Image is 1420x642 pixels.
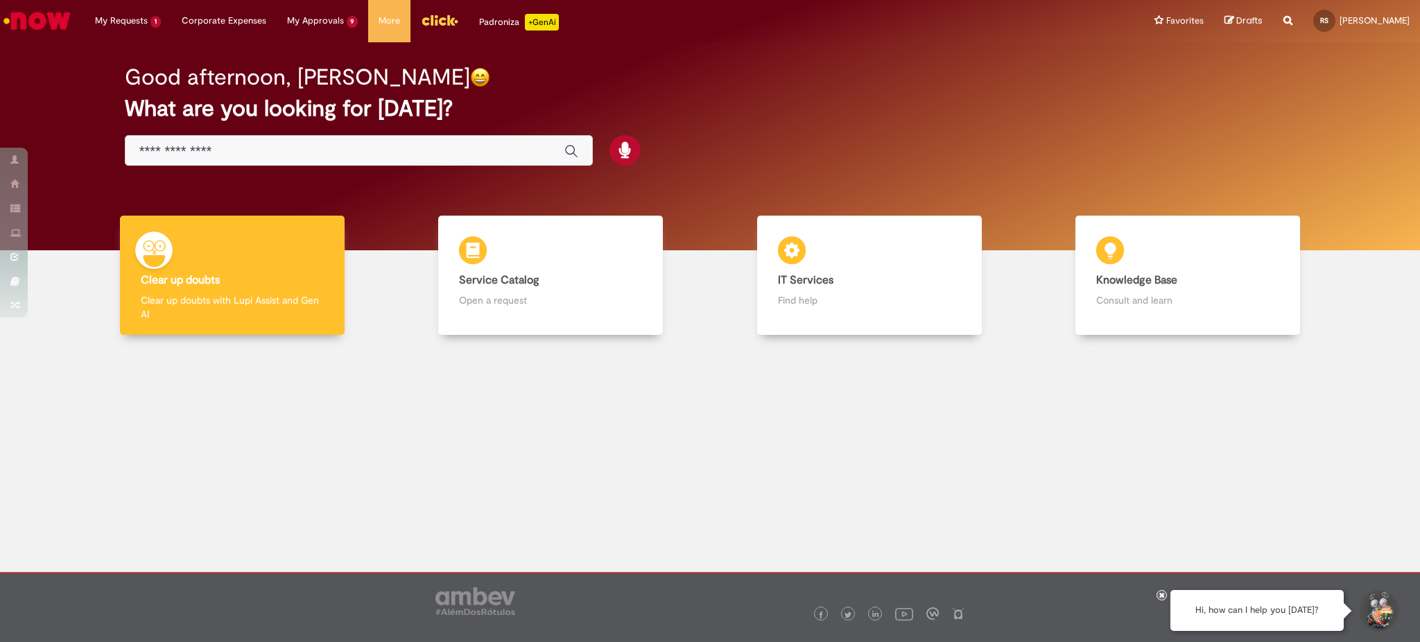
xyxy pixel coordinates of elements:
[1,7,73,35] img: ServiceNow
[470,67,490,87] img: happy-face.png
[845,611,851,618] img: logo_footer_twitter.png
[421,10,458,31] img: click_logo_yellow_360x200.png
[73,216,392,336] a: Clear up doubts Clear up doubts with Lupi Assist and Gen AI
[459,293,642,307] p: Open a request
[287,14,344,28] span: My Approvals
[710,216,1029,336] a: IT Services Find help
[872,611,879,619] img: logo_footer_linkedin.png
[141,293,324,321] p: Clear up doubts with Lupi Assist and Gen AI
[895,605,913,623] img: logo_footer_youtube.png
[1340,15,1410,26] span: [PERSON_NAME]
[379,14,400,28] span: More
[1096,273,1177,287] b: Knowledge Base
[1029,216,1348,336] a: Knowledge Base Consult and learn
[1358,590,1399,632] button: Start Support Conversation
[1166,14,1204,28] span: Favorites
[1236,14,1263,27] span: Drafts
[347,16,358,28] span: 9
[952,607,964,620] img: logo_footer_naosei.png
[817,611,824,618] img: logo_footer_facebook.png
[926,607,939,620] img: logo_footer_workplace.png
[778,273,833,287] b: IT Services
[125,96,1296,121] h2: What are you looking for [DATE]?
[150,16,161,28] span: 1
[1170,590,1344,631] div: Hi, how can I help you [DATE]?
[459,273,539,287] b: Service Catalog
[1096,293,1279,307] p: Consult and learn
[435,587,515,615] img: logo_footer_ambev_rotulo_gray.png
[141,273,220,287] b: Clear up doubts
[125,65,470,89] h2: Good afternoon, [PERSON_NAME]
[1224,15,1263,28] a: Drafts
[479,14,559,31] div: Padroniza
[95,14,148,28] span: My Requests
[182,14,266,28] span: Corporate Expenses
[1320,16,1328,25] span: RS
[392,216,711,336] a: Service Catalog Open a request
[778,293,961,307] p: Find help
[525,14,559,31] p: +GenAi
